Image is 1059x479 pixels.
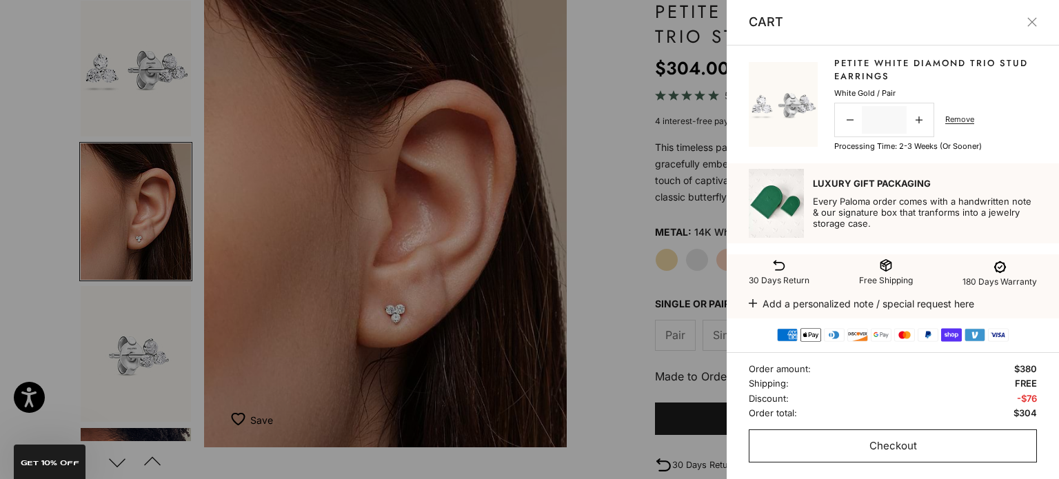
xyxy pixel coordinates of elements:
span: Order total: [749,406,797,420]
button: Checkout [749,429,1037,462]
p: Luxury Gift Packaging [813,178,1037,189]
span: Free Shipping [859,275,913,285]
img: box_2.jpg [749,169,804,237]
span: GET 10% Off [21,460,79,467]
input: Change quantity [862,106,907,134]
a: Petite White Diamond Trio Stud Earrings [834,57,1037,83]
span: $304 [1013,406,1037,420]
img: return-svgrepo-com.svg [772,258,786,272]
span: 30 Days Return [749,275,809,285]
span: FREE [1015,376,1037,391]
img: shipping-box-01-svgrepo-com.svg [879,258,893,272]
div: GET 10% Off [14,445,85,479]
p: Cart [749,12,783,32]
span: Discount: [749,391,789,406]
span: Shipping: [749,376,789,391]
p: White Gold / Pair [834,87,896,99]
button: Add a personalized note / special request here [749,289,1037,318]
p: Processing time: 2-3 weeks (or sooner) [834,140,982,152]
span: -$76 [1017,391,1037,406]
p: Every Paloma order comes with a handwritten note & our signature box that tranforms into a jewelr... [813,196,1037,229]
span: $380 [1014,362,1037,376]
span: Order amount: [749,362,811,376]
span: 180 Days Warranty [962,276,1037,287]
img: #WhiteGold [749,62,818,147]
img: warranty-term-svgrepo-com.svg [990,257,1010,277]
span: Checkout [869,438,917,455]
a: Remove [945,113,974,125]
